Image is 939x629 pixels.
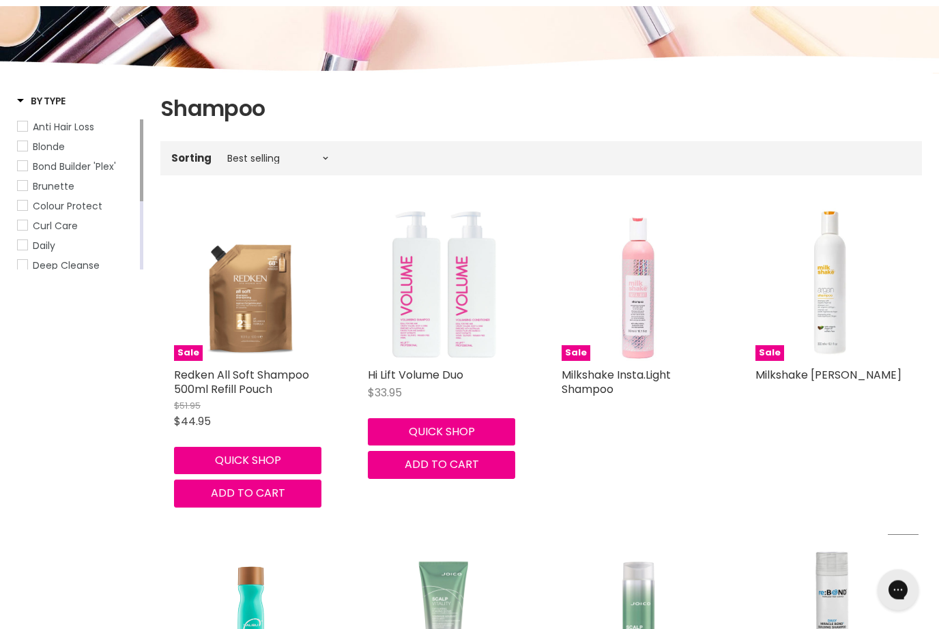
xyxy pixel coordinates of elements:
[33,200,102,214] span: Colour Protect
[174,480,321,508] button: Add to cart
[174,368,309,398] a: Redken All Soft Shampoo 500ml Refill Pouch
[174,209,327,362] a: Redken All Soft Shampoo 500ml Refill PouchSale
[755,209,908,362] img: Milkshake Argan Shampoo
[174,346,203,362] span: Sale
[33,160,116,174] span: Bond Builder 'Plex'
[17,179,137,194] a: Brunette
[405,457,479,473] span: Add to cart
[33,220,78,233] span: Curl Care
[171,153,212,164] label: Sorting
[562,209,714,362] a: Milkshake Insta.Light ShampooSale
[17,160,137,175] a: Bond Builder 'Plex'
[174,448,321,475] button: Quick shop
[174,209,327,362] img: Redken All Soft Shampoo 500ml Refill Pouch
[562,346,590,362] span: Sale
[33,121,94,134] span: Anti Hair Loss
[17,219,137,234] a: Curl Care
[17,120,137,135] a: Anti Hair Loss
[17,140,137,155] a: Blonde
[17,239,137,254] a: Daily
[17,199,137,214] a: Colour Protect
[33,259,100,273] span: Deep Cleanse
[174,414,211,430] span: $44.95
[562,368,671,398] a: Milkshake Insta.Light Shampoo
[33,141,65,154] span: Blonde
[368,385,402,401] span: $33.95
[17,259,137,274] a: Deep Cleanse
[755,209,908,362] a: Milkshake Argan ShampooSale
[33,180,74,194] span: Brunette
[174,400,201,413] span: $51.95
[562,209,714,362] img: Milkshake Insta.Light Shampoo
[160,95,922,123] h1: Shampoo
[211,486,285,501] span: Add to cart
[368,209,521,362] img: Hi Lift Volume Duo
[33,239,55,253] span: Daily
[368,368,463,383] a: Hi Lift Volume Duo
[368,452,515,479] button: Add to cart
[871,565,925,615] iframe: Gorgias live chat messenger
[17,95,66,108] h3: By Type
[368,419,515,446] button: Quick shop
[755,368,901,383] a: Milkshake [PERSON_NAME]
[755,346,784,362] span: Sale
